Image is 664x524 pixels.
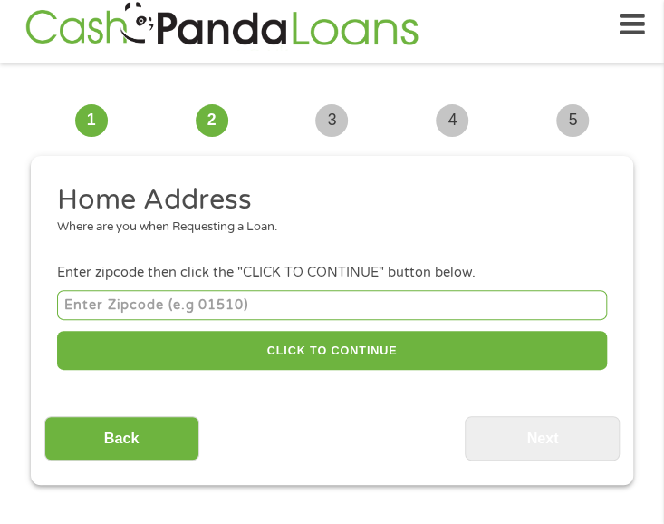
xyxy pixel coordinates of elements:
[315,104,348,137] span: 3
[57,218,594,237] div: Where are you when Requesting a Loan.
[75,104,108,137] span: 1
[436,104,468,137] span: 4
[57,263,607,283] div: Enter zipcode then click the "CLICK TO CONTINUE" button below.
[57,331,607,370] button: CLICK TO CONTINUE
[57,182,594,218] h2: Home Address
[196,104,228,137] span: 2
[57,290,607,320] input: Enter Zipcode (e.g 01510)
[556,104,589,137] span: 5
[44,416,199,461] input: Back
[465,416,620,461] input: Next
